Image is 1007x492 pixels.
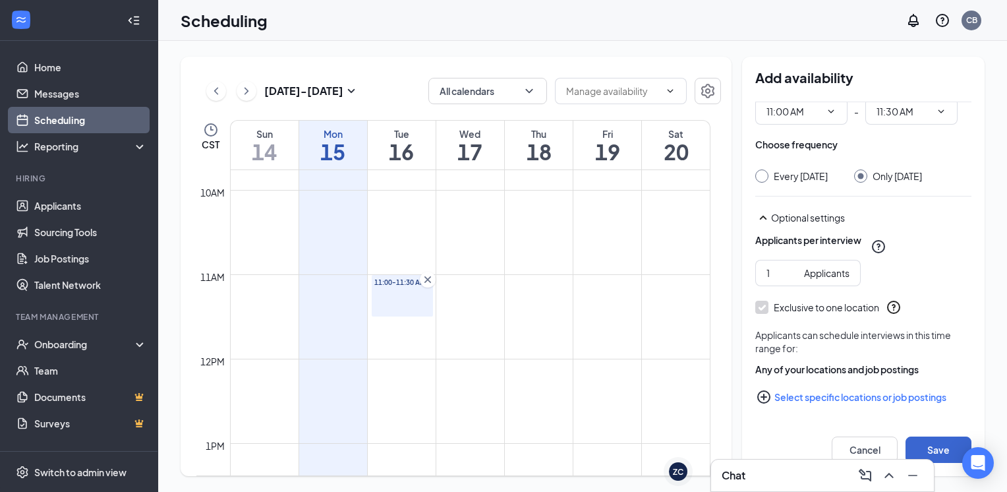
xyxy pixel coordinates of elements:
[505,140,573,163] h1: 18
[299,140,367,163] h1: 15
[34,466,127,479] div: Switch to admin view
[16,140,29,153] svg: Analysis
[16,173,144,184] div: Hiring
[642,127,710,140] div: Sat
[264,84,343,98] h3: [DATE] - [DATE]
[774,169,828,183] div: Every [DATE]
[231,121,299,169] a: September 14, 2025
[755,384,971,410] button: Select specific locations or job postingsPlusCircle
[436,127,504,140] div: Wed
[231,140,299,163] h1: 14
[871,239,886,255] svg: QuestionInfo
[857,468,873,483] svg: ComposeMessage
[642,121,710,169] a: September 20, 2025
[886,299,902,315] svg: QuestionInfo
[240,83,253,99] svg: ChevronRight
[421,273,434,286] svg: Cross
[855,465,876,486] button: ComposeMessage
[368,121,436,169] a: September 16, 2025
[700,83,716,99] svg: Settings
[231,127,299,140] div: Sun
[198,185,227,200] div: 10am
[755,328,971,355] div: Applicants can schedule interviews in this time range for:
[756,389,772,405] svg: PlusCircle
[203,439,227,453] div: 1pm
[34,80,147,107] a: Messages
[368,127,436,140] div: Tue
[374,278,431,287] span: 11:00-11:30 AM
[722,468,745,483] h3: Chat
[936,106,946,117] svg: ChevronDown
[210,83,223,99] svg: ChevronLeft
[16,311,144,323] div: Team Management
[935,13,950,28] svg: QuestionInfo
[505,127,573,140] div: Thu
[755,98,971,125] div: -
[181,9,268,32] h1: Scheduling
[34,384,147,410] a: DocumentsCrown
[16,450,144,461] div: Payroll
[16,466,29,479] svg: Settings
[34,107,147,133] a: Scheduling
[206,81,226,101] button: ChevronLeft
[299,127,367,140] div: Mon
[673,466,683,477] div: ZC
[906,13,921,28] svg: Notifications
[237,81,256,101] button: ChevronRight
[881,468,897,483] svg: ChevronUp
[34,245,147,272] a: Job Postings
[755,210,771,226] svg: SmallChevronUp
[906,437,971,463] button: Save
[826,106,836,117] svg: ChevronDown
[343,83,359,99] svg: SmallChevronDown
[368,140,436,163] h1: 16
[436,121,504,169] a: September 17, 2025
[34,140,148,153] div: Reporting
[755,210,971,226] div: Optional settings
[127,14,140,27] svg: Collapse
[962,447,994,479] div: Open Intercom Messenger
[573,121,641,169] a: September 19, 2025
[755,138,838,151] div: Choose frequency
[755,363,971,376] div: Any of your locations and job postings
[774,301,879,314] div: Exclusive to one location
[573,140,641,163] h1: 19
[34,338,136,351] div: Onboarding
[832,437,898,463] button: Cancel
[34,219,147,245] a: Sourcing Tools
[34,193,147,219] a: Applicants
[16,338,29,351] svg: UserCheck
[878,465,900,486] button: ChevronUp
[804,266,849,280] div: Applicants
[505,121,573,169] a: September 18, 2025
[642,140,710,163] h1: 20
[299,121,367,169] a: September 15, 2025
[34,54,147,80] a: Home
[436,140,504,163] h1: 17
[34,272,147,298] a: Talent Network
[428,78,547,104] button: All calendarsChevronDown
[198,270,227,284] div: 11am
[198,354,227,369] div: 12pm
[755,70,971,86] h2: Add availability
[902,465,923,486] button: Minimize
[966,15,977,26] div: CB
[573,127,641,140] div: Fri
[873,169,922,183] div: Only [DATE]
[905,468,921,483] svg: Minimize
[755,233,861,247] div: Applicants per interview
[771,211,971,224] div: Optional settings
[695,78,721,104] button: Settings
[34,410,147,437] a: SurveysCrown
[202,138,219,151] span: CST
[665,86,676,96] svg: ChevronDown
[34,357,147,384] a: Team
[203,122,219,138] svg: Clock
[566,84,660,98] input: Manage availability
[14,13,28,26] svg: WorkstreamLogo
[523,84,536,98] svg: ChevronDown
